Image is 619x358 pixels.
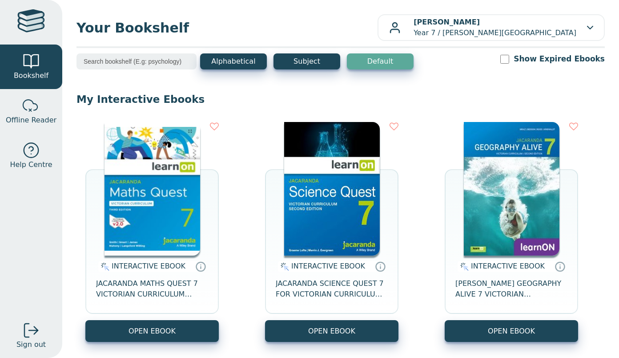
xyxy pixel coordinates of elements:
p: My Interactive Ebooks [76,93,605,106]
span: Your Bookshelf [76,18,378,38]
p: Year 7 / [PERSON_NAME][GEOGRAPHIC_DATA] [414,17,576,38]
button: OPEN EBOOK [445,320,578,342]
a: Interactive eBooks are accessed online via the publisher’s portal. They contain interactive resou... [195,261,206,272]
span: [PERSON_NAME] GEOGRAPHY ALIVE 7 VICTORIAN CURRICULUM LEARNON EBOOK 2E [455,278,567,300]
img: interactive.svg [278,261,289,272]
img: interactive.svg [98,261,109,272]
img: b87b3e28-4171-4aeb-a345-7fa4fe4e6e25.jpg [105,122,200,256]
span: INTERACTIVE EBOOK [471,262,545,270]
input: Search bookshelf (E.g: psychology) [76,53,197,69]
span: JACARANDA SCIENCE QUEST 7 FOR VICTORIAN CURRICULUM LEARNON 2E EBOOK [276,278,388,300]
button: OPEN EBOOK [85,320,219,342]
span: INTERACTIVE EBOOK [112,262,185,270]
a: Interactive eBooks are accessed online via the publisher’s portal. They contain interactive resou... [555,261,565,272]
span: Offline Reader [6,115,56,126]
b: [PERSON_NAME] [414,18,480,26]
button: Subject [273,53,340,69]
span: INTERACTIVE EBOOK [291,262,365,270]
button: Alphabetical [200,53,267,69]
span: Bookshelf [14,70,48,81]
a: Interactive eBooks are accessed online via the publisher’s portal. They contain interactive resou... [375,261,386,272]
span: Help Centre [10,159,52,170]
label: Show Expired Ebooks [514,53,605,65]
button: Default [347,53,414,69]
img: interactive.svg [458,261,469,272]
span: Sign out [16,339,46,350]
img: cc9fd0c4-7e91-e911-a97e-0272d098c78b.jpg [464,122,559,256]
button: [PERSON_NAME]Year 7 / [PERSON_NAME][GEOGRAPHIC_DATA] [378,14,605,41]
button: OPEN EBOOK [265,320,398,342]
span: JACARANDA MATHS QUEST 7 VICTORIAN CURRICULUM LEARNON EBOOK 3E [96,278,208,300]
img: 329c5ec2-5188-ea11-a992-0272d098c78b.jpg [284,122,380,256]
